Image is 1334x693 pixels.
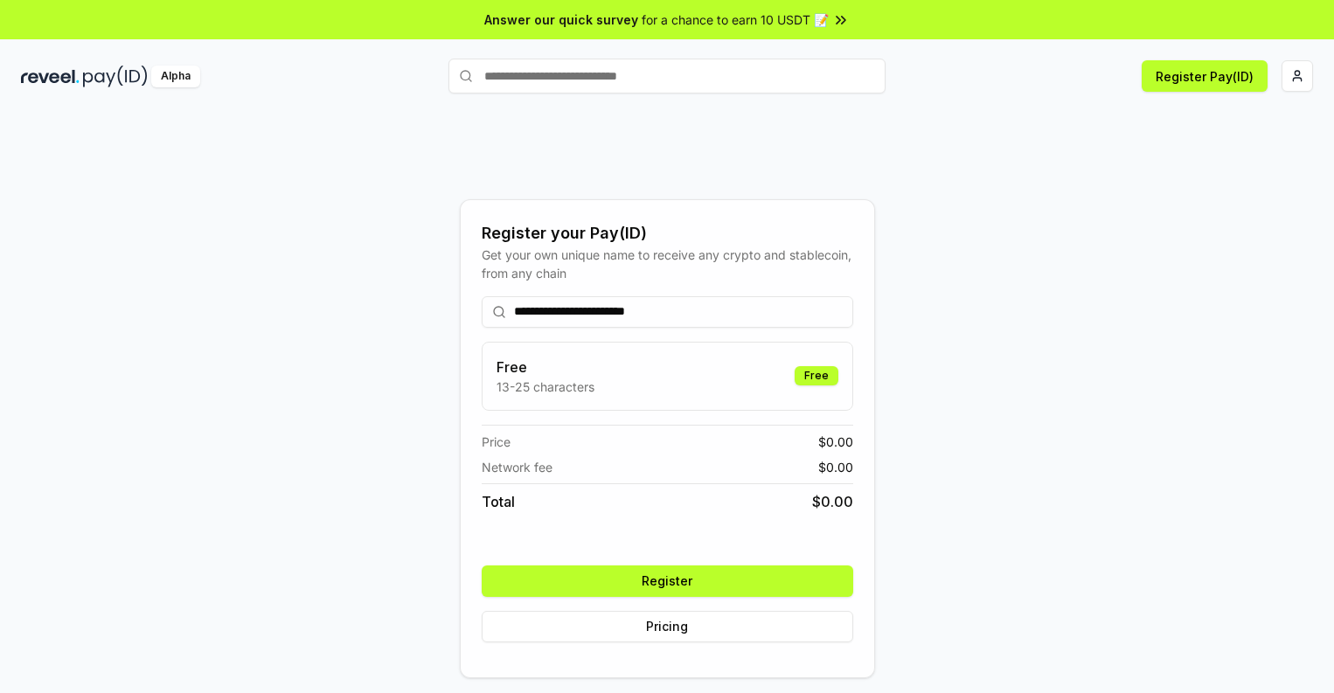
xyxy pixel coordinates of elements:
[484,10,638,29] span: Answer our quick survey
[482,221,853,246] div: Register your Pay(ID)
[818,458,853,476] span: $ 0.00
[1142,60,1268,92] button: Register Pay(ID)
[151,66,200,87] div: Alpha
[795,366,838,385] div: Free
[497,357,594,378] h3: Free
[812,491,853,512] span: $ 0.00
[482,433,511,451] span: Price
[482,491,515,512] span: Total
[21,66,80,87] img: reveel_dark
[482,611,853,642] button: Pricing
[818,433,853,451] span: $ 0.00
[83,66,148,87] img: pay_id
[482,458,552,476] span: Network fee
[497,378,594,396] p: 13-25 characters
[642,10,829,29] span: for a chance to earn 10 USDT 📝
[482,246,853,282] div: Get your own unique name to receive any crypto and stablecoin, from any chain
[482,565,853,597] button: Register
